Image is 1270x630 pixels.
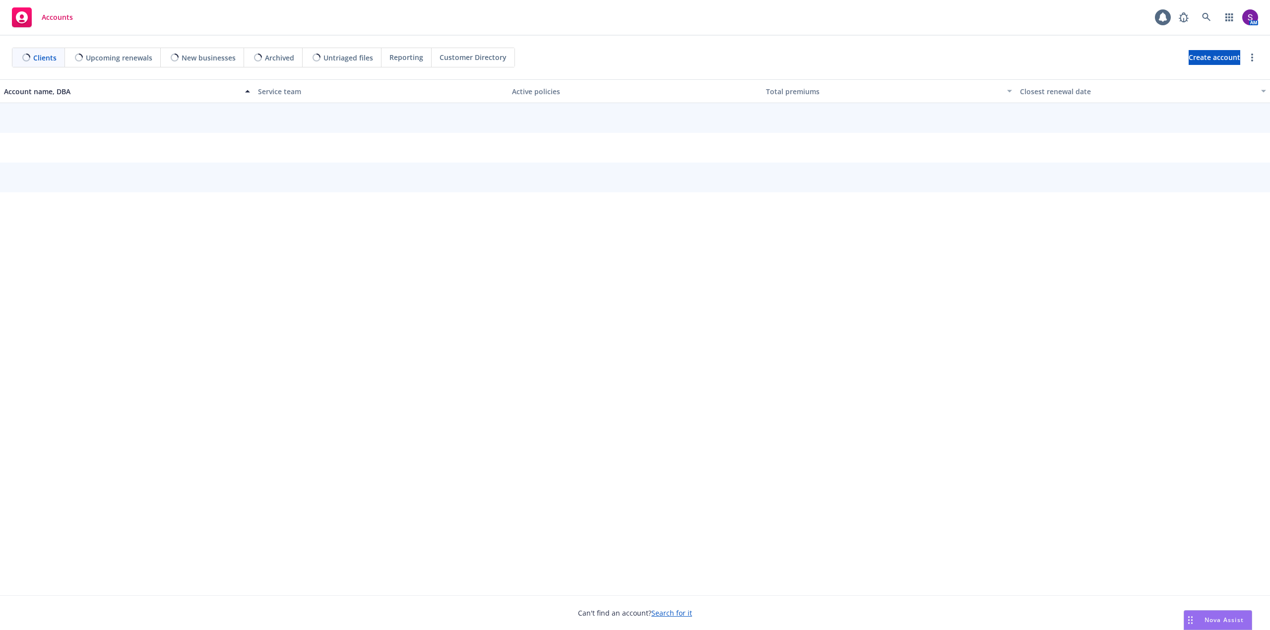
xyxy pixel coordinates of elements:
button: Service team [254,79,508,103]
span: Reporting [389,52,423,62]
div: Drag to move [1184,611,1197,630]
span: Archived [265,53,294,63]
span: Can't find an account? [578,608,692,618]
a: Report a Bug [1174,7,1194,27]
div: Active policies [512,86,758,97]
div: Closest renewal date [1020,86,1255,97]
span: Accounts [42,13,73,21]
button: Nova Assist [1184,610,1252,630]
span: New businesses [182,53,236,63]
span: Untriaged files [323,53,373,63]
span: Customer Directory [440,52,507,62]
span: Upcoming renewals [86,53,152,63]
a: Search [1197,7,1216,27]
a: Search for it [651,608,692,618]
button: Total premiums [762,79,1016,103]
img: photo [1242,9,1258,25]
a: Create account [1189,50,1240,65]
span: Nova Assist [1205,616,1244,624]
button: Closest renewal date [1016,79,1270,103]
div: Service team [258,86,504,97]
span: Create account [1189,48,1240,67]
span: Clients [33,53,57,63]
a: Switch app [1219,7,1239,27]
a: more [1246,52,1258,63]
div: Account name, DBA [4,86,239,97]
button: Active policies [508,79,762,103]
div: Total premiums [766,86,1001,97]
a: Accounts [8,3,77,31]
